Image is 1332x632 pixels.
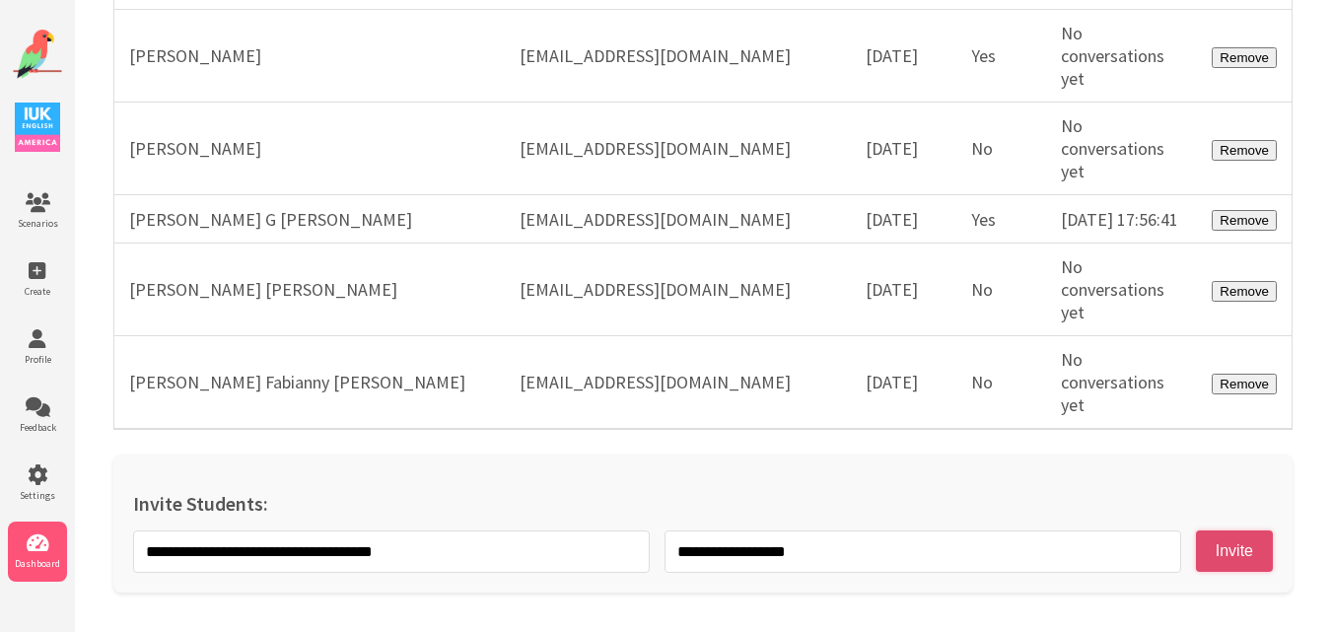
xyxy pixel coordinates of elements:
[114,10,506,103] td: [PERSON_NAME]
[8,285,67,298] span: Create
[114,336,506,430] td: [PERSON_NAME] Fabianny [PERSON_NAME]
[956,336,1046,430] td: No
[851,195,956,244] td: [DATE]
[505,103,851,195] td: [EMAIL_ADDRESS][DOMAIN_NAME]
[1212,47,1277,68] button: Remove
[8,353,67,366] span: Profile
[1212,210,1277,231] button: Remove
[114,244,506,336] td: [PERSON_NAME] [PERSON_NAME]
[956,103,1046,195] td: No
[851,244,956,336] td: [DATE]
[13,30,62,79] img: Website Logo
[114,103,506,195] td: [PERSON_NAME]
[851,336,956,430] td: [DATE]
[114,195,506,244] td: [PERSON_NAME] G [PERSON_NAME]
[956,195,1046,244] td: Yes
[15,103,60,152] img: IUK Logo
[505,195,851,244] td: [EMAIL_ADDRESS][DOMAIN_NAME]
[1046,336,1197,430] td: No conversations yet
[1196,530,1273,572] button: Invite
[133,491,1273,516] h2: Invite Students:
[505,336,851,430] td: [EMAIL_ADDRESS][DOMAIN_NAME]
[1046,195,1197,244] td: [DATE] 17:56:41
[1046,103,1197,195] td: No conversations yet
[1212,374,1277,394] button: Remove
[8,489,67,502] span: Settings
[851,103,956,195] td: [DATE]
[956,244,1046,336] td: No
[1046,10,1197,103] td: No conversations yet
[1212,140,1277,161] button: Remove
[505,244,851,336] td: [EMAIL_ADDRESS][DOMAIN_NAME]
[1212,281,1277,302] button: Remove
[8,421,67,434] span: Feedback
[1046,244,1197,336] td: No conversations yet
[956,10,1046,103] td: Yes
[505,10,851,103] td: [EMAIL_ADDRESS][DOMAIN_NAME]
[851,10,956,103] td: [DATE]
[8,557,67,570] span: Dashboard
[8,217,67,230] span: Scenarios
